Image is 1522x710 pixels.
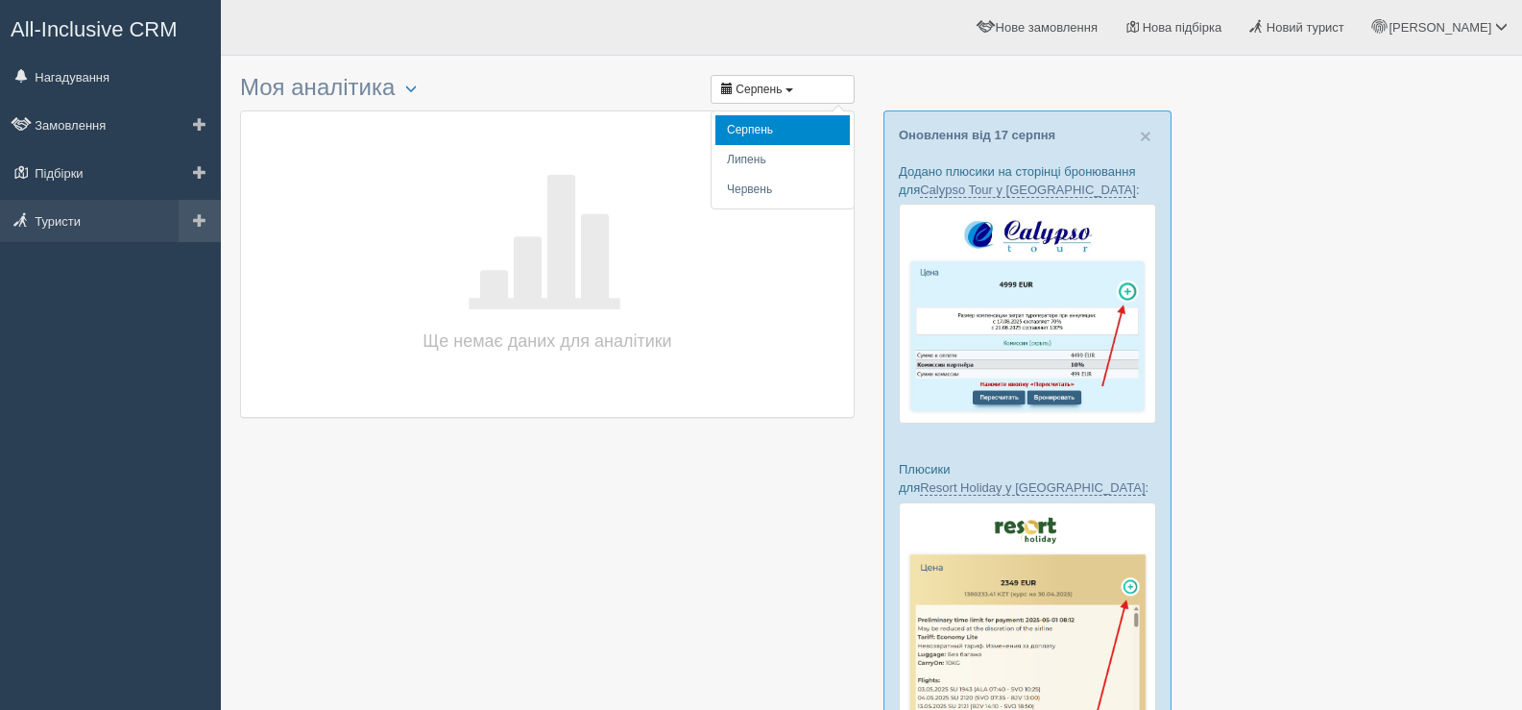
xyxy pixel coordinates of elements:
[996,20,1098,35] span: Нове замовлення
[11,17,178,41] span: All-Inclusive CRM
[1389,20,1491,35] span: [PERSON_NAME]
[1143,20,1222,35] span: Нова підбірка
[1,1,220,54] a: All-Inclusive CRM
[240,75,855,101] h3: Моя аналітика
[920,183,1136,198] a: Calypso Tour у [GEOGRAPHIC_DATA]
[899,128,1055,142] a: Оновлення від 17 серпня
[1140,125,1151,147] span: ×
[899,460,1156,497] p: Плюсики для :
[920,480,1145,496] a: Resort Holiday у [GEOGRAPHIC_DATA]
[715,115,850,145] li: Серпень
[899,162,1156,199] p: Додано плюсики на сторінці бронювання для :
[403,328,691,355] h4: Ще немає даних для аналітики
[711,75,855,104] button: Серпень
[899,204,1156,424] img: calypso-tour-proposal-crm-for-travel-agency.jpg
[715,145,850,175] li: Липень
[715,175,850,205] li: Червень
[736,83,782,96] span: Серпень
[1267,20,1344,35] span: Новий турист
[1140,126,1151,146] button: Close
